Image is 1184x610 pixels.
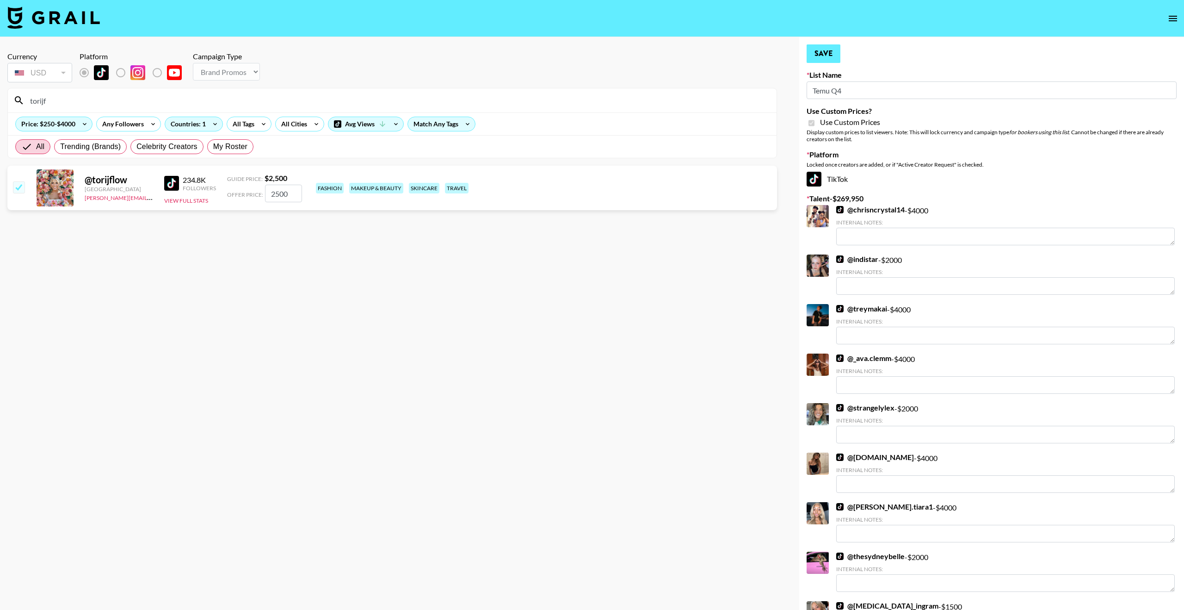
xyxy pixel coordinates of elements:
[836,354,1175,394] div: - $ 4000
[328,117,403,131] div: Avg Views
[836,454,844,461] img: TikTok
[836,404,844,411] img: TikTok
[85,174,153,186] div: @ torijflow
[807,161,1177,168] div: Locked once creators are added, or if "Active Creator Request" is checked.
[836,255,1175,295] div: - $ 2000
[836,502,933,511] a: @[PERSON_NAME].tiara1
[213,141,247,152] span: My Roster
[807,70,1177,80] label: List Name
[807,44,840,63] button: Save
[836,453,1175,493] div: - $ 4000
[276,117,309,131] div: All Cities
[349,183,403,193] div: makeup & beauty
[1009,129,1069,136] em: for bookers using this list
[445,183,469,193] div: travel
[836,566,1175,573] div: Internal Notes:
[7,6,100,29] img: Grail Talent
[807,106,1177,116] label: Use Custom Prices?
[36,141,44,152] span: All
[85,193,265,201] a: [PERSON_NAME][EMAIL_ADDRESS][PERSON_NAME][DOMAIN_NAME]
[836,453,914,462] a: @[DOMAIN_NAME]
[836,305,844,312] img: TikTok
[836,503,844,510] img: TikTok
[807,194,1177,203] label: Talent - $ 269,950
[836,602,844,610] img: TikTok
[227,175,263,182] span: Guide Price:
[130,65,145,80] img: Instagram
[16,117,92,131] div: Price: $250-$4000
[1164,9,1182,28] button: open drawer
[183,175,216,185] div: 234.8K
[60,141,121,152] span: Trending (Brands)
[164,197,208,204] button: View Full Stats
[836,355,844,362] img: TikTok
[836,206,844,213] img: TikTok
[265,174,287,182] strong: $ 2,500
[80,52,189,61] div: Platform
[227,191,263,198] span: Offer Price:
[409,183,439,193] div: skincare
[165,117,222,131] div: Countries: 1
[408,117,475,131] div: Match Any Tags
[836,318,1175,325] div: Internal Notes:
[836,367,1175,374] div: Internal Notes:
[265,185,302,202] input: 2,500
[807,172,821,187] img: TikTok
[167,65,182,80] img: YouTube
[836,268,1175,275] div: Internal Notes:
[836,205,905,214] a: @chrisncrystal14
[836,304,1175,344] div: - $ 4000
[80,63,189,82] div: List locked to TikTok.
[807,129,1177,143] div: Display custom prices to list viewers. Note: This will lock currency and campaign type . Cannot b...
[836,516,1175,523] div: Internal Notes:
[97,117,146,131] div: Any Followers
[136,141,197,152] span: Celebrity Creators
[807,150,1177,159] label: Platform
[836,467,1175,473] div: Internal Notes:
[836,403,1175,443] div: - $ 2000
[836,553,844,560] img: TikTok
[25,93,771,108] input: Search by User Name
[227,117,256,131] div: All Tags
[836,304,887,313] a: @treymakai
[193,52,260,61] div: Campaign Type
[164,176,179,191] img: TikTok
[836,417,1175,424] div: Internal Notes:
[836,552,905,561] a: @thesydneybelle
[94,65,109,80] img: TikTok
[836,502,1175,542] div: - $ 4000
[836,219,1175,226] div: Internal Notes:
[807,172,1177,187] div: TikTok
[183,185,216,192] div: Followers
[836,255,844,263] img: TikTok
[9,65,70,81] div: USD
[316,183,344,193] div: fashion
[836,552,1175,592] div: - $ 2000
[7,61,72,84] div: Currency is locked to USD
[836,255,878,264] a: @indistar
[820,118,880,127] span: Use Custom Prices
[836,403,894,412] a: @strangelylex
[836,205,1175,245] div: - $ 4000
[7,52,72,61] div: Currency
[85,186,153,193] div: [GEOGRAPHIC_DATA]
[836,354,891,363] a: @_ava.clemm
